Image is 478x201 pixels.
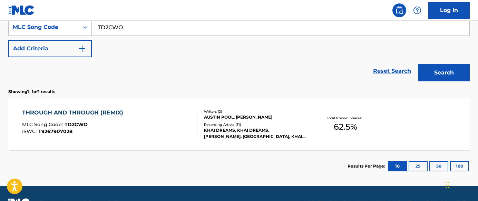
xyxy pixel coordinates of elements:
img: search [395,6,403,14]
span: ISWC : [22,128,38,134]
div: AUSTIN POOL, [PERSON_NAME] [204,114,307,120]
img: 9d2ae6d4665cec9f34b9.svg [78,44,86,53]
a: Public Search [392,3,406,17]
div: Help [410,3,424,17]
span: MLC Song Code : [22,121,65,128]
img: help [413,6,421,14]
button: 100 [450,161,469,171]
div: THROUGH AND THROUGH (REMIX) [22,109,127,117]
button: 25 [409,161,428,171]
span: T9267907028 [38,128,72,134]
a: THROUGH AND THROUGH (REMIX)MLC Song Code:TD2CWOISWC:T9267907028Writers (2)AUSTIN POOL, [PERSON_NA... [8,98,470,150]
div: Recording Artists ( 31 ) [204,122,307,127]
div: MLC Song Code [13,23,75,31]
a: Reset Search [370,63,414,79]
img: MLC Logo [8,5,35,15]
button: 10 [388,161,407,171]
button: 50 [429,161,448,171]
iframe: Chat Widget [443,168,478,201]
div: KHAI DREAMS, KHAI DREAMS, [PERSON_NAME], [GEOGRAPHIC_DATA], KHAI DREAMS,[PERSON_NAME] DREAMS, KHA... [204,127,307,140]
p: Total Known Shares: [327,115,364,121]
button: Add Criteria [8,40,92,57]
p: Results Per Page: [348,163,387,169]
button: Search [418,64,470,81]
div: Writers ( 2 ) [204,109,307,114]
form: Search Form [8,19,470,85]
div: Drag [446,175,450,195]
span: TD2CWO [65,121,88,128]
p: Showing 1 - 1 of 1 results [8,89,55,95]
a: Log In [428,2,470,19]
span: 62.5 % [334,121,357,133]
